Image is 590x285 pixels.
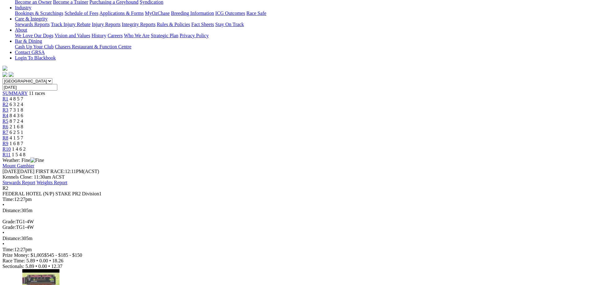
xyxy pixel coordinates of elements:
[2,107,8,113] a: R3
[2,158,44,163] span: Weather: Fine
[52,258,63,263] span: 18.26
[36,169,65,174] span: FIRST RACE:
[2,124,8,129] a: R6
[15,38,42,44] a: Bar & Dining
[15,44,588,50] div: Bar & Dining
[180,33,209,38] a: Privacy Policy
[107,33,123,38] a: Careers
[35,264,37,269] span: •
[2,247,588,252] div: 12:27pm
[2,230,4,235] span: •
[2,236,21,241] span: Distance:
[2,219,588,225] div: TG1-4W
[38,264,47,269] span: 0.00
[15,22,50,27] a: Stewards Reports
[48,264,50,269] span: •
[2,91,28,96] a: SUMMARY
[2,264,24,269] span: Sectionals:
[12,146,26,152] span: 1 4 6 2
[122,22,155,27] a: Integrity Reports
[15,44,54,49] a: Cash Up Your Club
[15,50,45,55] a: Contact GRSA
[44,252,82,258] span: $545 - $185 - $150
[2,197,14,202] span: Time:
[10,96,23,101] span: 4 8 5 7
[2,96,8,101] a: R1
[2,208,588,213] div: 305m
[15,11,588,16] div: Industry
[15,55,56,60] a: Login To Blackbook
[10,113,23,118] span: 8 4 3 6
[15,5,31,10] a: Industry
[15,33,588,38] div: About
[2,169,19,174] span: [DATE]
[30,158,44,163] img: Fine
[15,27,27,33] a: About
[2,66,7,71] img: logo-grsa-white.png
[2,225,588,230] div: TG1-4W
[2,102,8,107] a: R2
[92,22,120,27] a: Injury Reports
[171,11,214,16] a: Breeding Information
[36,169,99,174] span: 12:11PM(ACST)
[10,130,23,135] span: 6 2 5 1
[55,44,131,49] a: Chasers Restaurant & Function Centre
[215,11,245,16] a: ICG Outcomes
[2,135,8,140] a: R8
[2,258,25,263] span: Race Time:
[2,152,11,157] a: R11
[39,258,48,263] span: 0.00
[2,208,21,213] span: Distance:
[124,33,150,38] a: Who We Are
[15,22,588,27] div: Care & Integrity
[2,180,35,185] a: Stewards Report
[2,185,8,191] span: R2
[2,191,588,197] div: FEDERAL HOTEL (N/P) STAKE PR2 Division1
[10,141,23,146] span: 1 6 8 7
[15,11,63,16] a: Bookings & Scratchings
[10,107,23,113] span: 7 3 1 8
[2,225,16,230] span: Grade:
[15,16,48,21] a: Care & Integrity
[51,22,90,27] a: Track Injury Rebate
[29,91,45,96] span: 11 races
[2,252,588,258] div: Prize Money: $1,005
[2,169,34,174] span: [DATE]
[191,22,214,27] a: Fact Sheets
[91,33,106,38] a: History
[2,219,16,224] span: Grade:
[10,102,23,107] span: 6 3 2 4
[2,241,4,247] span: •
[2,163,34,168] a: Mount Gambier
[2,118,8,124] a: R5
[2,141,8,146] a: R9
[2,146,11,152] span: R10
[215,22,244,27] a: Stay On Track
[151,33,178,38] a: Strategic Plan
[64,11,98,16] a: Schedule of Fees
[2,197,588,202] div: 12:27pm
[25,264,34,269] span: 5.89
[9,72,14,77] img: twitter.svg
[36,258,38,263] span: •
[2,202,4,207] span: •
[37,180,68,185] a: Weights Report
[2,130,8,135] a: R7
[12,152,25,157] span: 1 5 4 8
[51,264,62,269] span: 12.37
[2,113,8,118] a: R4
[10,124,23,129] span: 2 1 6 8
[2,247,14,252] span: Time:
[157,22,190,27] a: Rules & Policies
[2,236,588,241] div: 305m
